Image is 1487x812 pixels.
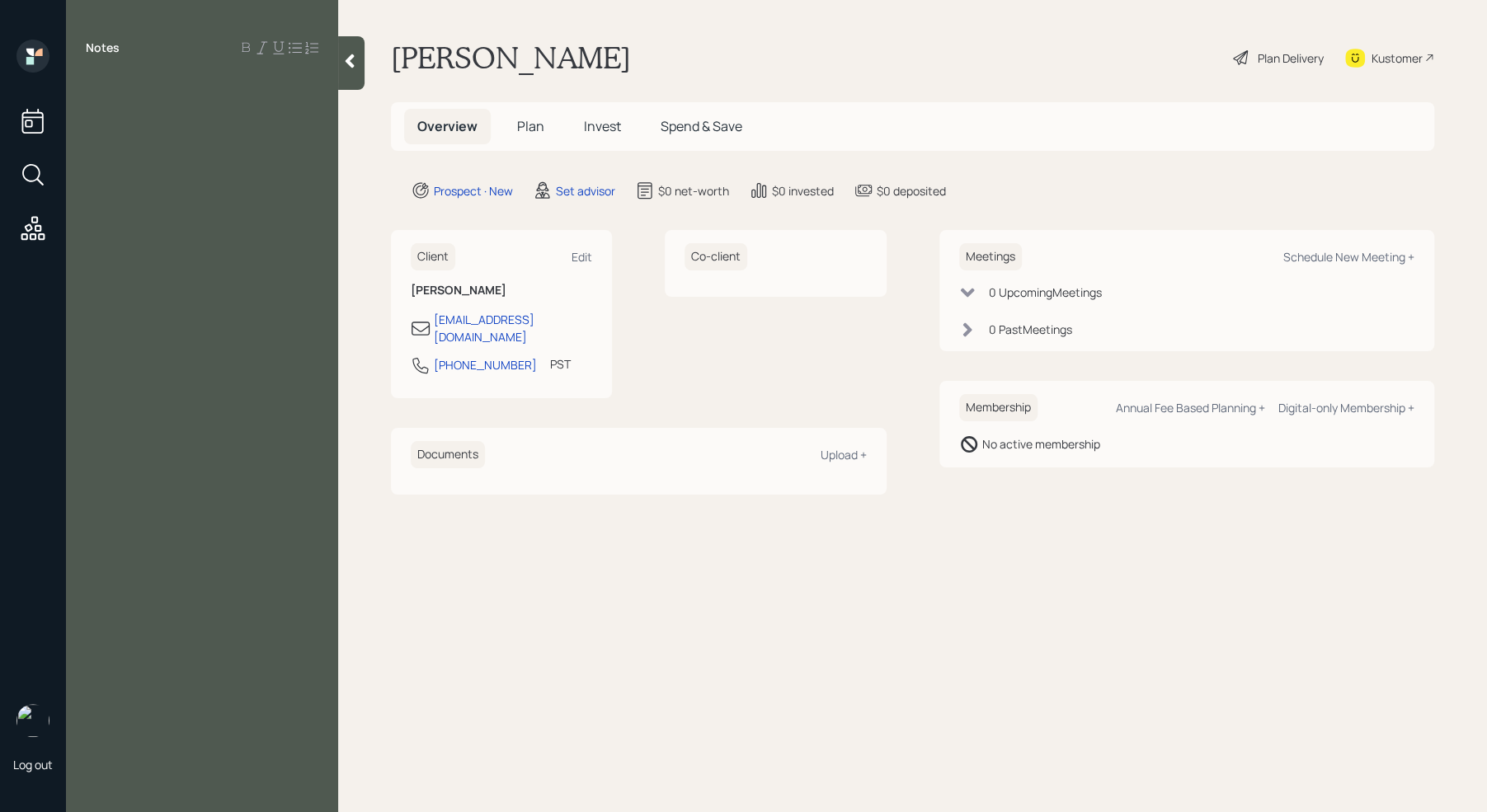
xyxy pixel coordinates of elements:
div: Log out [13,757,53,772]
div: 0 Past Meeting s [989,321,1072,338]
div: Plan Delivery [1258,49,1324,67]
h6: [PERSON_NAME] [411,284,592,298]
h1: [PERSON_NAME] [391,40,631,76]
h6: Co-client [685,243,747,270]
div: $0 deposited [877,182,946,199]
div: No active membership [982,435,1100,453]
h6: Client [411,243,455,270]
span: Overview [417,117,478,135]
div: $0 net-worth [658,182,729,199]
span: Plan [517,117,544,135]
img: retirable_logo.png [16,704,49,737]
div: 0 Upcoming Meeting s [989,284,1102,301]
div: Upload + [821,447,867,462]
div: Annual Fee Based Planning + [1116,400,1265,415]
div: Edit [572,249,592,265]
div: Kustomer [1372,49,1423,67]
div: Digital-only Membership + [1278,400,1414,415]
div: $0 invested [772,182,834,199]
h6: Membership [959,394,1038,421]
h6: Meetings [959,243,1022,270]
div: Prospect · New [434,182,513,199]
div: PST [550,355,571,373]
div: [PHONE_NUMBER] [434,356,537,373]
span: Invest [584,117,621,135]
div: Schedule New Meeting + [1283,249,1414,265]
div: [EMAIL_ADDRESS][DOMAIN_NAME] [434,311,592,345]
h6: Documents [411,441,485,468]
div: Set advisor [556,182,615,199]
span: Spend & Save [661,117,742,135]
label: Notes [86,40,120,56]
